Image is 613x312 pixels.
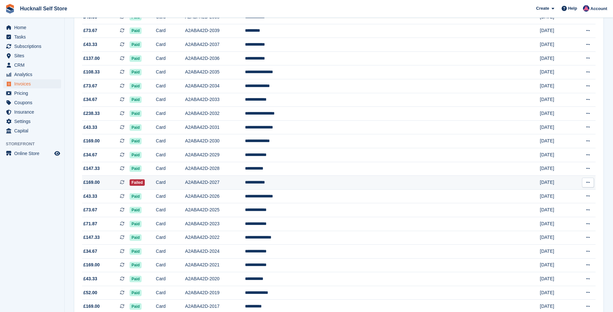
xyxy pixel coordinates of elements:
[156,203,185,217] td: Card
[130,124,142,131] span: Paid
[130,138,142,144] span: Paid
[156,107,185,121] td: Card
[156,176,185,190] td: Card
[53,150,61,157] a: Preview store
[540,79,572,93] td: [DATE]
[156,231,185,245] td: Card
[156,51,185,65] td: Card
[83,220,97,227] span: £71.87
[185,120,245,134] td: A2ABA42D-2031
[185,93,245,107] td: A2ABA42D-2033
[540,162,572,176] td: [DATE]
[3,70,61,79] a: menu
[14,51,53,60] span: Sites
[130,290,142,296] span: Paid
[540,51,572,65] td: [DATE]
[3,23,61,32] a: menu
[130,110,142,117] span: Paid
[83,303,100,310] span: £169.00
[3,117,61,126] a: menu
[14,107,53,117] span: Insurance
[185,176,245,190] td: A2ABA42D-2027
[14,89,53,98] span: Pricing
[14,32,53,41] span: Tasks
[540,107,572,121] td: [DATE]
[130,221,142,227] span: Paid
[83,41,97,48] span: £43.33
[540,65,572,79] td: [DATE]
[3,98,61,107] a: menu
[540,258,572,272] td: [DATE]
[130,179,145,186] span: Failed
[130,41,142,48] span: Paid
[83,27,97,34] span: £73.67
[130,248,142,255] span: Paid
[185,272,245,286] td: A2ABA42D-2020
[540,189,572,203] td: [DATE]
[540,245,572,259] td: [DATE]
[83,289,97,296] span: £52.00
[540,93,572,107] td: [DATE]
[83,234,100,241] span: £147.33
[540,272,572,286] td: [DATE]
[568,5,577,12] span: Help
[83,262,100,268] span: £169.00
[14,98,53,107] span: Coupons
[156,245,185,259] td: Card
[3,89,61,98] a: menu
[83,55,100,62] span: £137.00
[185,148,245,162] td: A2ABA42D-2029
[130,69,142,75] span: Paid
[6,141,64,147] span: Storefront
[83,193,97,200] span: £43.33
[156,79,185,93] td: Card
[540,203,572,217] td: [DATE]
[156,258,185,272] td: Card
[156,217,185,231] td: Card
[5,4,15,14] img: stora-icon-8386f47178a22dfd0bd8f6a31ec36ba5ce8667c1dd55bd0f319d3a0aa187defe.svg
[540,38,572,52] td: [DATE]
[14,117,53,126] span: Settings
[185,38,245,52] td: A2ABA42D-2037
[3,32,61,41] a: menu
[3,42,61,51] a: menu
[83,248,97,255] span: £34.67
[156,134,185,148] td: Card
[185,107,245,121] td: A2ABA42D-2032
[185,24,245,38] td: A2ABA42D-2039
[156,272,185,286] td: Card
[185,162,245,176] td: A2ABA42D-2028
[83,110,100,117] span: £238.33
[130,234,142,241] span: Paid
[540,176,572,190] td: [DATE]
[130,262,142,268] span: Paid
[3,79,61,88] a: menu
[3,149,61,158] a: menu
[540,134,572,148] td: [DATE]
[130,152,142,158] span: Paid
[83,275,97,282] span: £43.33
[540,217,572,231] td: [DATE]
[185,203,245,217] td: A2ABA42D-2025
[130,165,142,172] span: Paid
[185,217,245,231] td: A2ABA42D-2023
[156,286,185,300] td: Card
[185,134,245,148] td: A2ABA42D-2030
[83,165,100,172] span: £147.33
[14,70,53,79] span: Analytics
[83,124,97,131] span: £43.33
[14,61,53,70] span: CRM
[185,258,245,272] td: A2ABA42D-2021
[130,55,142,62] span: Paid
[185,189,245,203] td: A2ABA42D-2026
[156,189,185,203] td: Card
[83,151,97,158] span: £34.67
[156,38,185,52] td: Card
[130,193,142,200] span: Paid
[156,24,185,38] td: Card
[536,5,549,12] span: Create
[540,120,572,134] td: [DATE]
[185,231,245,245] td: A2ABA42D-2022
[185,286,245,300] td: A2ABA42D-2019
[3,51,61,60] a: menu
